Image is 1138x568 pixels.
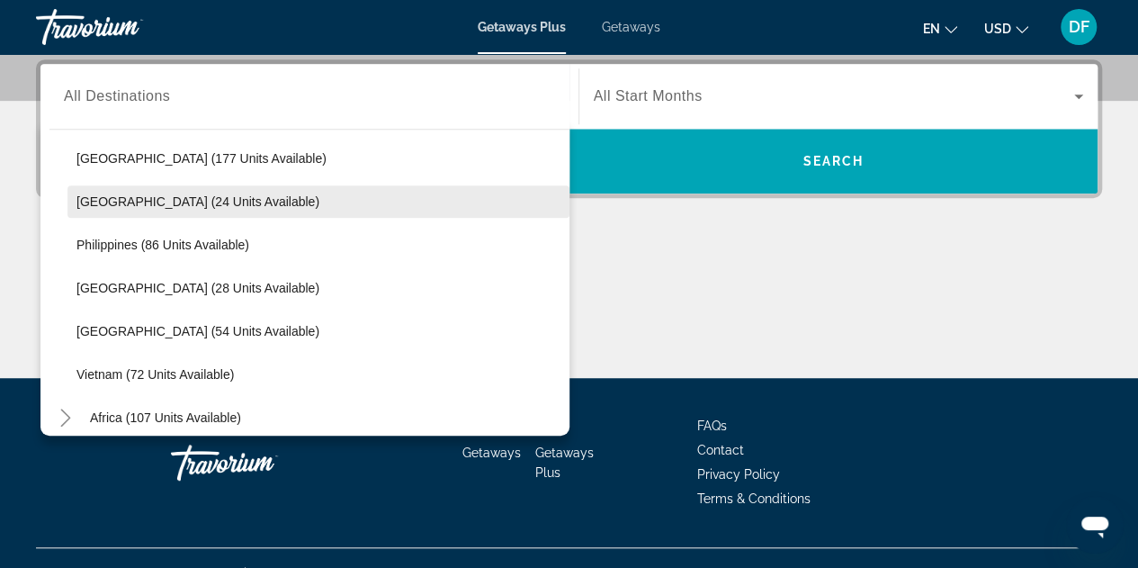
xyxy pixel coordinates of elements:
[90,410,241,425] span: Africa (107 units available)
[36,4,216,50] a: Travorium
[602,20,660,34] a: Getaways
[535,446,594,480] a: Getaways Plus
[76,367,234,382] span: Vietnam (72 units available)
[40,64,1098,194] div: Search widget
[76,151,327,166] span: [GEOGRAPHIC_DATA] (177 units available)
[697,443,744,457] a: Contact
[478,20,566,34] a: Getaways Plus
[64,88,170,104] span: All Destinations
[923,15,957,41] button: Change language
[802,154,864,168] span: Search
[67,315,569,347] button: [GEOGRAPHIC_DATA] (54 units available)
[76,324,319,338] span: [GEOGRAPHIC_DATA] (54 units available)
[462,446,521,460] a: Getaways
[67,229,569,261] button: Philippines (86 units available)
[1055,8,1102,46] button: User Menu
[1069,18,1089,36] span: DF
[923,22,940,36] span: en
[569,129,1098,194] button: Search
[76,238,249,252] span: Philippines (86 units available)
[67,272,569,304] button: [GEOGRAPHIC_DATA] (28 units available)
[984,15,1028,41] button: Change currency
[81,401,250,434] button: Africa (107 units available)
[76,194,319,209] span: [GEOGRAPHIC_DATA] (24 units available)
[67,142,569,175] button: [GEOGRAPHIC_DATA] (177 units available)
[984,22,1011,36] span: USD
[67,185,569,218] button: [GEOGRAPHIC_DATA] (24 units available)
[67,358,569,391] button: Vietnam (72 units available)
[697,491,811,506] a: Terms & Conditions
[49,402,81,434] button: Toggle Africa (107 units available)
[697,467,780,482] a: Privacy Policy
[697,419,727,433] a: FAQs
[594,88,703,104] span: All Start Months
[1066,496,1124,554] iframe: Button to launch messaging window
[76,281,319,295] span: [GEOGRAPHIC_DATA] (28 units available)
[171,436,351,490] a: Travorium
